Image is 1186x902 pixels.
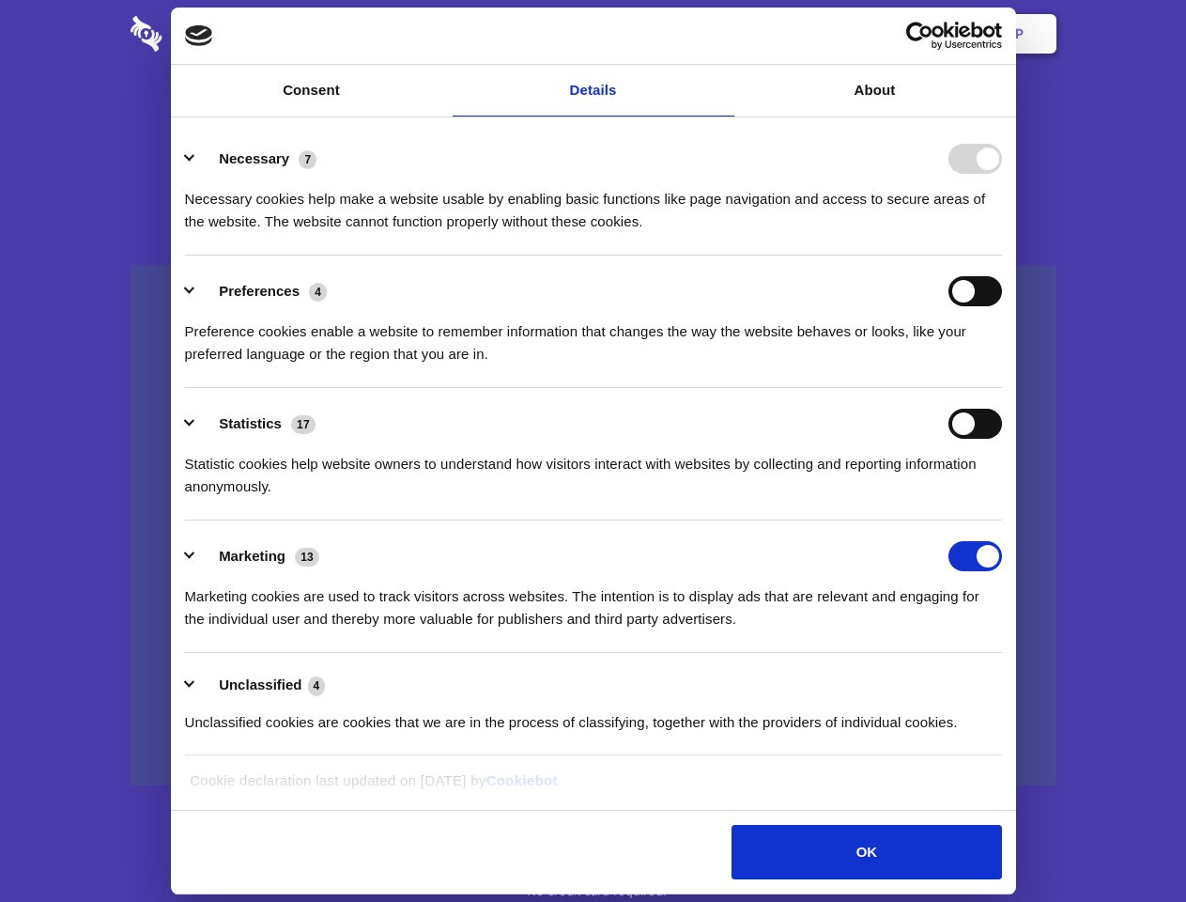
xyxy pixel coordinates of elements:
div: Statistic cookies help website owners to understand how visitors interact with websites by collec... [185,439,1002,498]
h1: Eliminate Slack Data Loss. [131,85,1056,152]
img: logo [185,25,213,46]
a: Cookiebot [486,772,558,788]
button: Unclassified (4) [185,674,337,697]
button: Marketing (13) [185,541,331,571]
img: logo-wordmark-white-trans-d4663122ce5f474addd5e946df7df03e33cb6a1c49d2221995e7729f52c070b2.svg [131,16,291,52]
label: Marketing [219,548,285,564]
span: 4 [309,283,327,302]
label: Preferences [219,283,300,299]
span: 13 [295,548,319,567]
div: Unclassified cookies are cookies that we are in the process of classifying, together with the pro... [185,697,1002,734]
span: 17 [291,415,316,434]
a: About [734,65,1016,117]
button: OK [732,825,1001,879]
button: Statistics (17) [185,409,328,439]
label: Necessary [219,150,289,166]
div: Marketing cookies are used to track visitors across websites. The intention is to display ads tha... [185,571,1002,630]
h4: Auto-redaction of sensitive data, encrypted data sharing and self-destructing private chats. Shar... [131,171,1056,233]
button: Preferences (4) [185,276,339,306]
span: 4 [308,676,326,695]
a: Contact [762,5,848,63]
a: Details [453,65,734,117]
a: Wistia video thumbnail [131,265,1056,786]
span: 7 [299,150,316,169]
label: Statistics [219,415,282,431]
a: Consent [171,65,453,117]
iframe: Drift Widget Chat Controller [1092,808,1163,879]
a: Usercentrics Cookiebot - opens in a new window [838,22,1002,50]
div: Preference cookies enable a website to remember information that changes the way the website beha... [185,306,1002,365]
a: Pricing [551,5,633,63]
button: Necessary (7) [185,144,329,174]
a: Login [852,5,933,63]
div: Cookie declaration last updated on [DATE] by [176,770,1010,806]
div: Necessary cookies help make a website usable by enabling basic functions like page navigation and... [185,174,1002,233]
